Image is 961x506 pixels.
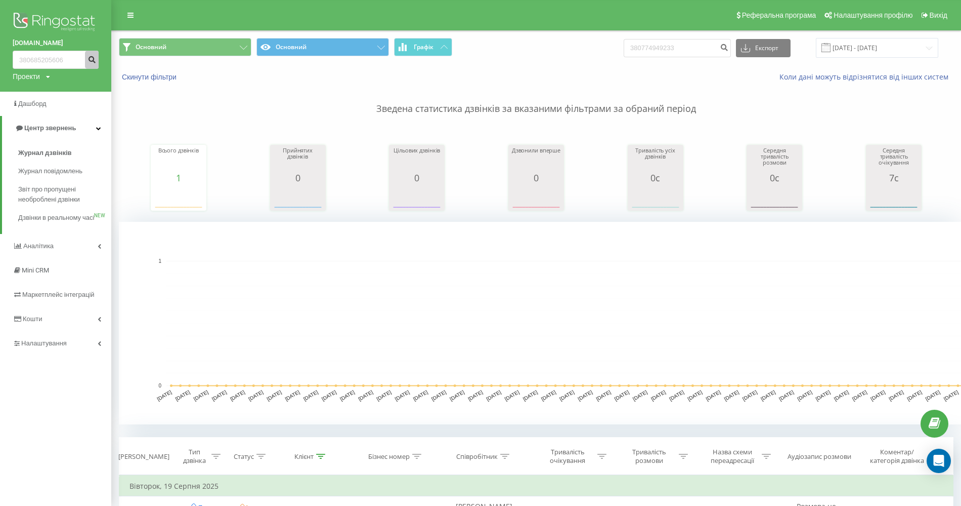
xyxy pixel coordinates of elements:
div: [PERSON_NAME] [118,452,169,461]
div: Аудіозапис розмови [788,452,851,461]
text: [DATE] [357,389,374,402]
span: Реферальна програма [742,11,816,19]
span: Вихід [930,11,947,19]
text: [DATE] [614,389,630,402]
button: Основний [119,38,251,56]
a: Дзвінки в реальному часіNEW [18,209,111,227]
div: Середня тривалість розмови [749,147,800,173]
span: Кошти [23,315,42,323]
text: [DATE] [943,389,959,402]
span: Дашборд [18,100,47,107]
div: Назва схеми переадресації [705,448,759,465]
input: Пошук за номером [624,39,731,57]
text: [DATE] [650,389,667,402]
span: Основний [136,43,166,51]
text: [DATE] [723,389,740,402]
button: Основний [256,38,389,56]
text: [DATE] [741,389,758,402]
a: [DOMAIN_NAME] [13,38,99,48]
text: [DATE] [193,389,209,402]
div: 0с [749,173,800,183]
span: Маркетплейс інтеграцій [22,291,95,298]
text: [DATE] [632,389,648,402]
div: 1 [153,173,204,183]
img: Ringostat logo [13,10,99,35]
div: A chart. [391,183,442,213]
text: [DATE] [412,389,429,402]
svg: A chart. [153,183,204,213]
text: [DATE] [156,389,173,402]
text: [DATE] [815,389,832,402]
span: Аналiтика [23,242,54,250]
div: 0 [511,173,561,183]
div: 0с [630,173,681,183]
div: 7с [868,173,919,183]
span: Налаштування профілю [834,11,912,19]
div: Співробітник [456,452,498,461]
text: [DATE] [925,389,941,402]
div: 0 [273,173,323,183]
text: [DATE] [558,389,575,402]
div: Тривалість розмови [622,448,676,465]
text: [DATE] [888,389,904,402]
text: [DATE] [339,389,356,402]
text: [DATE] [321,389,337,402]
svg: A chart. [630,183,681,213]
div: Бізнес номер [368,452,410,461]
text: [DATE] [486,389,502,402]
button: Скинути фільтри [119,72,182,82]
span: Дзвінки в реальному часі [18,213,94,223]
div: 0 [391,173,442,183]
span: Mini CRM [22,266,49,274]
td: Вівторок, 19 Серпня 2025 [119,476,953,496]
text: [DATE] [449,389,465,402]
span: Центр звернень [24,124,76,132]
input: Пошук за номером [13,51,99,69]
text: [DATE] [504,389,520,402]
svg: A chart. [749,183,800,213]
span: Графік [414,44,433,51]
text: [DATE] [595,389,612,402]
div: Open Intercom Messenger [927,449,951,473]
a: Центр звернень [2,116,111,140]
div: Прийнятих дзвінків [273,147,323,173]
div: Всього дзвінків [153,147,204,173]
div: Дзвонили вперше [511,147,561,173]
div: A chart. [273,183,323,213]
text: [DATE] [174,389,191,402]
text: [DATE] [284,389,301,402]
div: Цільових дзвінків [391,147,442,173]
text: [DATE] [851,389,868,402]
text: [DATE] [577,389,593,402]
div: Тривалість усіх дзвінків [630,147,681,173]
span: Звіт про пропущені необроблені дзвінки [18,184,106,205]
span: Журнал дзвінків [18,148,72,158]
span: Журнал повідомлень [18,166,82,176]
text: [DATE] [394,389,411,402]
text: [DATE] [760,389,776,402]
text: [DATE] [705,389,722,402]
text: [DATE] [376,389,392,402]
svg: A chart. [868,183,919,213]
text: [DATE] [467,389,484,402]
a: Звіт про пропущені необроблені дзвінки [18,180,111,209]
text: [DATE] [247,389,264,402]
div: Клієнт [294,452,314,461]
a: Коли дані можуть відрізнятися вiд інших систем [779,72,953,82]
div: Проекти [13,71,40,82]
text: [DATE] [668,389,685,402]
div: Коментар/категорія дзвінка [867,448,927,465]
text: [DATE] [797,389,813,402]
span: Налаштування [21,339,67,347]
div: Тривалість очікування [541,448,595,465]
text: [DATE] [540,389,557,402]
text: 1 [158,258,161,264]
text: [DATE] [687,389,704,402]
svg: A chart. [511,183,561,213]
text: [DATE] [302,389,319,402]
a: Журнал повідомлень [18,162,111,180]
text: [DATE] [430,389,447,402]
div: Статус [234,452,254,461]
